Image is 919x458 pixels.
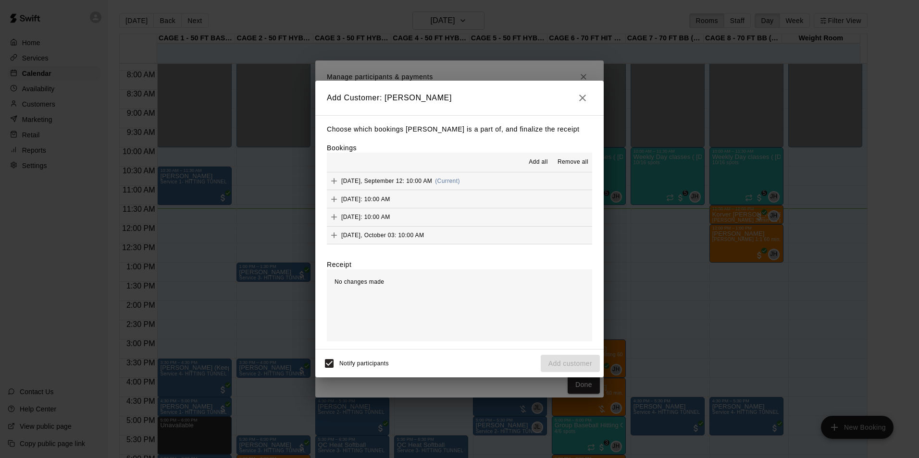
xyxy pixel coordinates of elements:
span: Remove all [558,157,588,167]
span: Add [327,195,341,202]
h2: Add Customer: [PERSON_NAME] [315,81,604,115]
span: No changes made [335,278,384,285]
button: Add[DATE], October 03: 10:00 AM [327,227,592,244]
button: Add[DATE]: 10:00 AM [327,190,592,208]
p: Choose which bookings [PERSON_NAME] is a part of, and finalize the receipt [327,123,592,135]
button: Add[DATE]: 10:00 AM [327,208,592,226]
label: Receipt [327,260,351,269]
span: [DATE]: 10:00 AM [341,214,390,220]
button: Add all [523,155,554,170]
span: Add [327,177,341,184]
button: Remove all [554,155,592,170]
button: Add[DATE], September 12: 10:00 AM(Current) [327,172,592,190]
span: Notify participants [339,360,389,367]
span: (Current) [435,178,460,184]
span: Add [327,231,341,239]
label: Bookings [327,144,357,152]
span: [DATE], October 03: 10:00 AM [341,232,424,239]
span: [DATE], September 12: 10:00 AM [341,178,432,184]
span: Add all [529,157,548,167]
span: Add [327,213,341,220]
span: [DATE]: 10:00 AM [341,195,390,202]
